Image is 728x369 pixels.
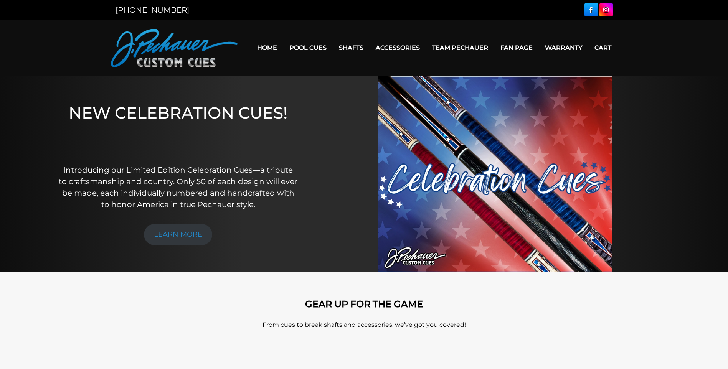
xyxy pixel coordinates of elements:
[251,38,283,58] a: Home
[283,38,333,58] a: Pool Cues
[370,38,426,58] a: Accessories
[588,38,617,58] a: Cart
[539,38,588,58] a: Warranty
[144,224,212,245] a: LEARN MORE
[58,164,298,210] p: Introducing our Limited Edition Celebration Cues—a tribute to craftsmanship and country. Only 50 ...
[305,298,423,310] strong: GEAR UP FOR THE GAME
[426,38,494,58] a: Team Pechauer
[494,38,539,58] a: Fan Page
[145,320,583,329] p: From cues to break shafts and accessories, we’ve got you covered!
[58,103,298,153] h1: NEW CELEBRATION CUES!
[116,5,189,15] a: [PHONE_NUMBER]
[111,29,238,67] img: Pechauer Custom Cues
[333,38,370,58] a: Shafts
